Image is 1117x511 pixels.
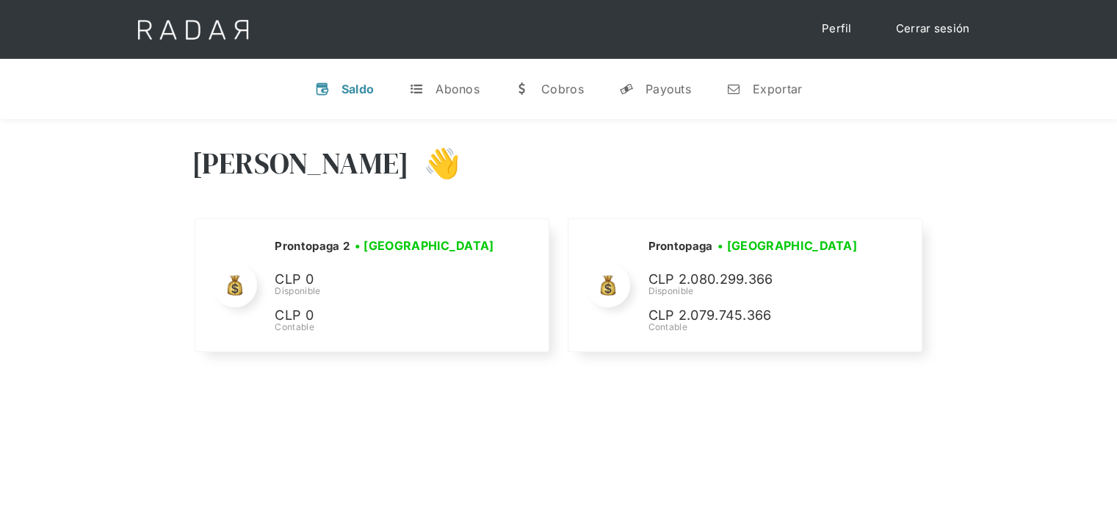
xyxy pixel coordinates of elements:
p: CLP 2.079.745.366 [648,305,868,326]
p: CLP 0 [275,269,495,290]
h3: • [GEOGRAPHIC_DATA] [717,237,857,254]
div: w [515,82,529,96]
p: CLP 0 [275,305,495,326]
div: Disponible [648,285,868,298]
div: Cobros [541,82,584,96]
a: Perfil [807,15,867,43]
div: Disponible [275,285,499,298]
div: Contable [648,321,868,334]
h2: Prontopaga 2 [275,239,350,254]
div: n [726,82,741,96]
h3: • [GEOGRAPHIC_DATA] [355,237,494,254]
div: Payouts [646,82,691,96]
div: Contable [275,321,499,334]
div: Exportar [753,82,802,96]
p: CLP 2.080.299.366 [648,269,868,290]
div: Saldo [341,82,375,96]
div: v [315,82,330,96]
h3: 👋 [409,145,460,182]
div: Abonos [435,82,480,96]
h3: [PERSON_NAME] [192,145,410,182]
h2: Prontopaga [648,239,712,254]
a: Cerrar sesión [881,15,985,43]
div: t [409,82,424,96]
div: y [619,82,634,96]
